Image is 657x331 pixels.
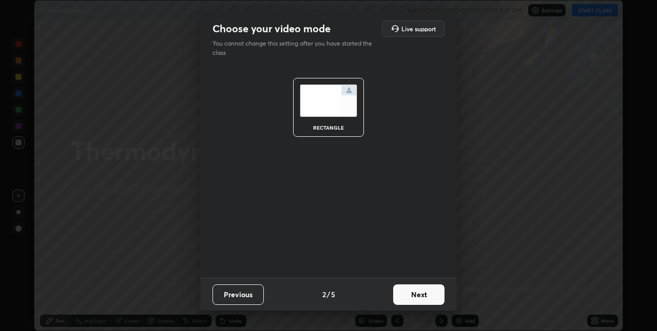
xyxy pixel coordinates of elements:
h5: Live support [401,26,436,32]
h2: Choose your video mode [212,22,331,35]
button: Next [393,284,445,305]
button: Previous [212,284,264,305]
h4: 5 [331,289,335,300]
h4: 2 [322,289,326,300]
h4: / [327,289,330,300]
img: normalScreenIcon.ae25ed63.svg [300,85,357,117]
div: rectangle [308,125,349,130]
p: You cannot change this setting after you have started the class [212,39,379,57]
